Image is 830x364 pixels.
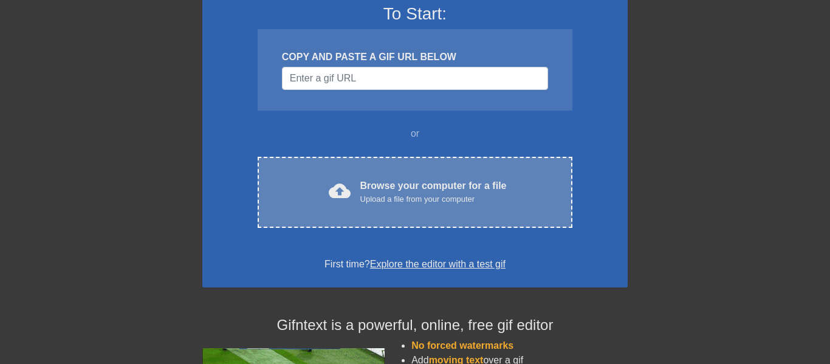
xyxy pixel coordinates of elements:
[360,193,507,205] div: Upload a file from your computer
[282,67,548,90] input: Username
[202,317,628,334] h4: Gifntext is a powerful, online, free gif editor
[329,180,351,202] span: cloud_upload
[282,50,548,64] div: COPY AND PASTE A GIF URL BELOW
[218,257,612,272] div: First time?
[370,259,506,269] a: Explore the editor with a test gif
[360,179,507,205] div: Browse your computer for a file
[218,4,612,24] h3: To Start:
[234,126,596,141] div: or
[411,340,513,351] span: No forced watermarks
